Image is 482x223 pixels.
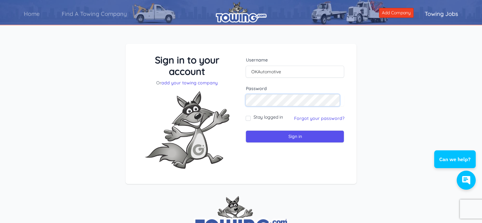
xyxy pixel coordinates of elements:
h3: Sign in to your account [138,54,236,77]
a: Towing Jobs [414,5,469,23]
label: Username [246,57,344,63]
a: Forgot your password? [294,115,344,121]
a: Home [13,5,51,23]
img: Fox-Excited.png [139,86,235,174]
a: Add Company [379,8,414,18]
a: add your towing company [161,80,218,86]
label: Stay logged in [253,114,283,120]
iframe: Conversations [429,133,482,196]
label: Password [246,85,344,92]
input: Sign in [246,130,344,143]
p: Or [138,80,236,86]
img: logo.png [216,2,267,23]
a: Find A Towing Company [51,5,138,23]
